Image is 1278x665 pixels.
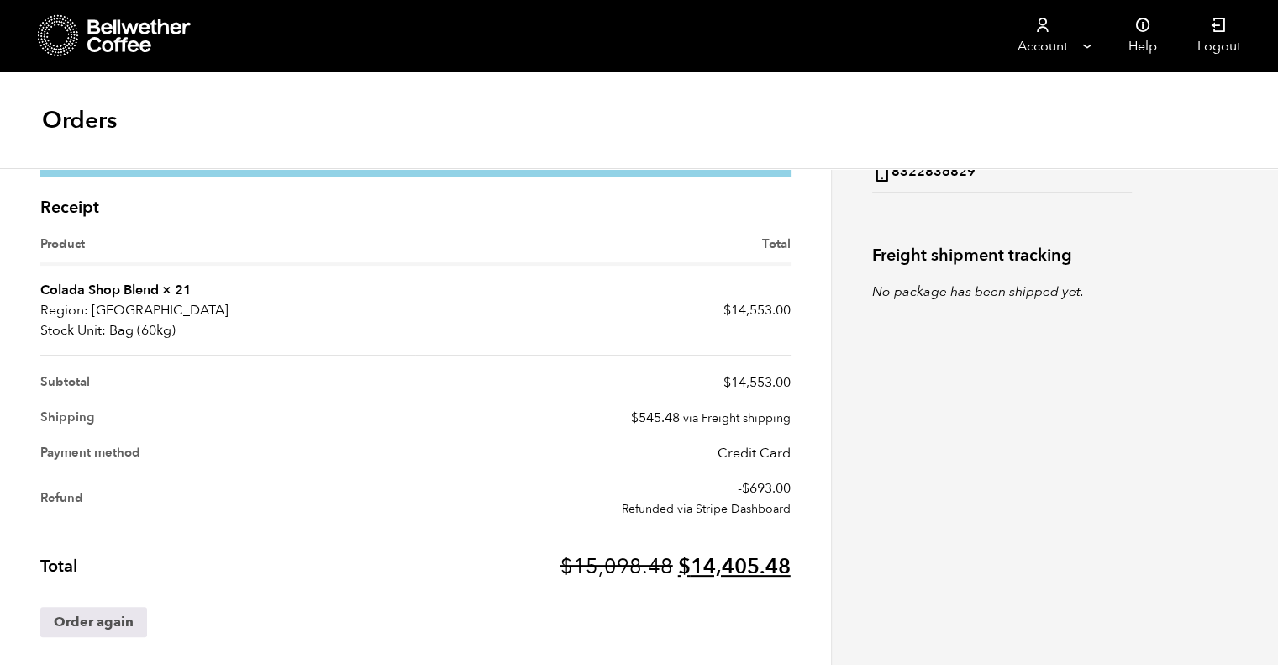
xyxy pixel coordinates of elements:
span: - 693.00 [738,479,791,498]
small: Refunded via Stripe Dashboard [622,501,791,517]
span: $ [631,409,639,427]
span: 14,405.48 [678,552,791,581]
th: Refund [40,471,415,526]
th: Payment method [40,435,415,471]
span: $ [723,373,731,392]
th: Shipping [40,400,415,435]
bdi: 14,553.00 [723,301,791,319]
span: $ [723,301,731,319]
p: Bag (60kg) [40,320,415,340]
a: Order again [40,607,147,637]
th: Total [40,526,415,591]
span: $ [678,552,691,581]
small: via Freight shipping [683,410,791,426]
span: 14,553.00 [723,373,791,392]
strong: 8322836829 [872,159,976,183]
td: Credit Card [415,435,790,471]
th: Subtotal [40,356,415,400]
p: [GEOGRAPHIC_DATA] [40,300,415,320]
h2: Freight shipment tracking [872,245,1238,265]
span: $ [742,479,749,498]
strong: Region: [40,300,88,320]
del: $15,098.48 [560,552,673,581]
span: 545.48 [631,409,680,427]
a: Colada Shop Blend [40,281,159,299]
h2: Receipt [40,198,791,218]
i: No package has been shipped yet. [872,282,1084,301]
strong: × 21 [162,281,192,299]
strong: Stock Unit: [40,320,106,340]
th: Total [415,235,790,266]
h1: Orders [42,105,117,135]
th: Product [40,235,415,266]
